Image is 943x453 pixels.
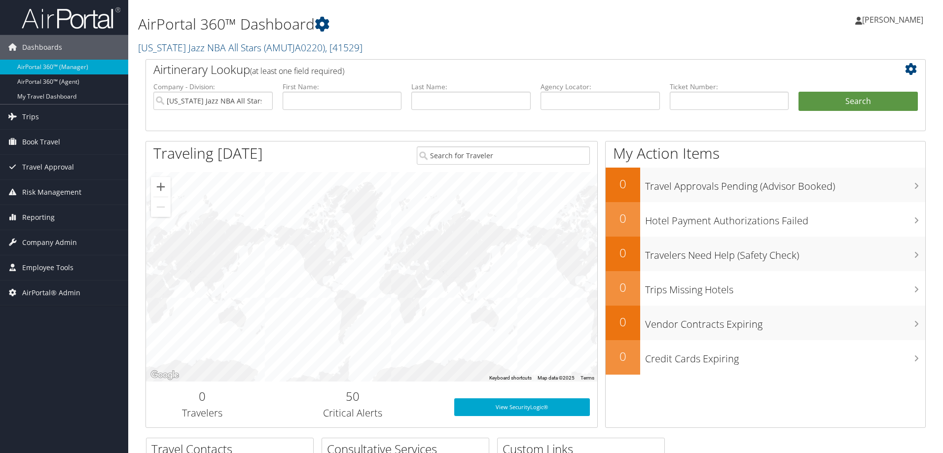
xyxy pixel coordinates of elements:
span: Dashboards [22,35,62,60]
span: Map data ©2025 [538,375,575,381]
h1: My Action Items [606,143,925,164]
button: Search [798,92,918,111]
span: AirPortal® Admin [22,280,80,305]
h3: Vendor Contracts Expiring [645,313,925,331]
span: Trips [22,105,39,129]
h2: 0 [606,175,640,192]
a: Open this area in Google Maps (opens a new window) [148,369,181,382]
h1: AirPortal 360™ Dashboard [138,14,668,35]
a: 0Credit Cards Expiring [606,340,925,375]
span: , [ 41529 ] [325,41,363,54]
h3: Credit Cards Expiring [645,347,925,366]
span: ( AMUTJA0220 ) [264,41,325,54]
label: First Name: [283,82,402,92]
h3: Hotel Payment Authorizations Failed [645,209,925,228]
button: Keyboard shortcuts [489,375,532,382]
img: Google [148,369,181,382]
span: Reporting [22,205,55,230]
h3: Critical Alerts [266,406,439,420]
a: Terms (opens in new tab) [580,375,594,381]
img: airportal-logo.png [22,6,120,30]
button: Zoom in [151,177,171,197]
button: Zoom out [151,197,171,217]
h2: 0 [606,210,640,227]
a: 0Trips Missing Hotels [606,271,925,306]
a: 0Vendor Contracts Expiring [606,306,925,340]
a: 0Travelers Need Help (Safety Check) [606,237,925,271]
a: 0Hotel Payment Authorizations Failed [606,202,925,237]
a: [US_STATE] Jazz NBA All Stars [138,41,363,54]
span: Book Travel [22,130,60,154]
h3: Trips Missing Hotels [645,278,925,297]
label: Agency Locator: [541,82,660,92]
a: [PERSON_NAME] [855,5,933,35]
span: Risk Management [22,180,81,205]
span: Employee Tools [22,255,73,280]
h2: 0 [606,314,640,330]
h3: Travel Approvals Pending (Advisor Booked) [645,174,925,193]
span: (at least one field required) [250,66,344,76]
h2: 0 [606,279,640,296]
label: Last Name: [411,82,531,92]
span: Company Admin [22,230,77,255]
span: Travel Approval [22,155,74,179]
h2: 50 [266,388,439,405]
h3: Travelers [153,406,252,420]
h2: Airtinerary Lookup [153,61,853,78]
h3: Travelers Need Help (Safety Check) [645,244,925,262]
h2: 0 [606,244,640,261]
h1: Traveling [DATE] [153,143,263,164]
label: Company - Division: [153,82,273,92]
h2: 0 [606,348,640,365]
input: Search for Traveler [417,146,590,165]
span: [PERSON_NAME] [862,14,923,25]
h2: 0 [153,388,252,405]
a: View SecurityLogic® [454,398,590,416]
a: 0Travel Approvals Pending (Advisor Booked) [606,168,925,202]
label: Ticket Number: [670,82,789,92]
